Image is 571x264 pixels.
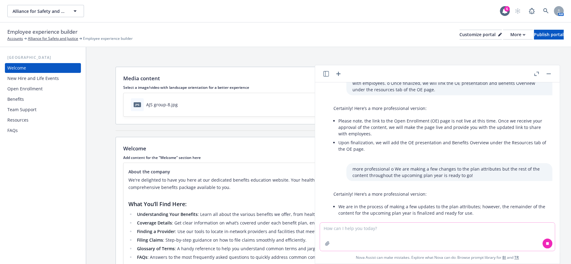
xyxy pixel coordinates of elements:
[137,220,172,226] strong: Coverage Details
[128,168,170,175] span: About the company
[459,30,502,40] button: Customize portal
[512,5,524,17] a: Start snowing
[7,74,59,83] div: New Hire and Life Events
[7,5,84,17] button: Alliance for Safety and Justice
[13,8,66,14] span: Alliance for Safety and Justice
[5,55,81,61] div: [GEOGRAPHIC_DATA]
[146,101,178,108] div: AJS group-8.jpg
[123,74,160,82] p: Media content
[137,237,163,243] strong: Filing Claims
[83,36,133,41] span: Employee experience builder
[502,255,506,260] a: BI
[7,63,26,73] div: Welcome
[5,115,81,125] a: Resources
[526,5,538,17] a: Report a Bug
[135,211,529,218] li: : Learn all about the various benefits we offer, from health and dental coverage to retirement pl...
[128,176,529,191] p: We're delighted to have you here at our dedicated benefits education website. Your health, well-b...
[534,30,564,39] div: Publish portal
[123,145,146,153] p: Welcome
[137,228,175,234] strong: Finding a Provider
[7,36,23,41] a: Accounts
[5,84,81,94] a: Open Enrollment
[459,30,502,39] div: Customize portal
[5,126,81,135] a: FAQs
[123,155,534,160] p: Add content for the "Welcome" section here
[333,105,546,111] p: Certainly! Here’s a more professional version:
[134,102,141,107] span: jpg
[7,115,29,125] div: Resources
[7,94,24,104] div: Benefits
[137,211,198,217] strong: Understanding Your Benefits
[135,236,529,244] li: : Step-by-step guidance on how to file claims smoothly and efficiently.
[5,74,81,83] a: New Hire and Life Events
[5,94,81,104] a: Benefits
[135,219,529,227] li: : Get clear information on what’s covered under each benefit plan, ensuring you know exactly what...
[7,126,18,135] div: FAQs
[5,105,81,115] a: Team Support
[352,166,546,179] p: more professional o We are making a few changes to the plan attributes but the rest of the conten...
[510,30,525,39] div: More
[540,5,552,17] a: Search
[338,138,546,153] li: Upon finalization, we will add the OE presentation and Benefits Overview under the Resources tab ...
[137,254,147,260] strong: FAQs
[356,251,519,264] span: Nova Assist can make mistakes. Explore what Nova can do: Browse prompt library for and
[7,28,78,36] span: Employee experience builder
[7,84,43,94] div: Open Enrollment
[503,30,533,40] button: More
[534,30,564,40] button: Publish portal
[128,200,529,208] h3: What You’ll Find Here:
[135,245,529,252] li: : A handy reference to help you understand common terms and jargon related to your benefits.
[338,202,546,217] li: We are in the process of making a few updates to the plan attributes; however, the remainder of t...
[123,85,534,90] p: Select a image/video with landscape orientation for a better experience
[135,254,529,261] li: : Answers to the most frequently asked questions to quickly address common concerns and queries.
[514,255,519,260] a: TR
[137,246,175,251] strong: Glossary of Terms
[5,63,81,73] a: Welcome
[7,105,36,115] div: Team Support
[338,116,546,138] li: Please note, the link to the Open Enrollment (OE) page is not live at this time. Once we receive ...
[504,6,510,12] div: 6
[135,228,529,235] li: : Use our tools to locate in-network providers and facilities that meet your needs.
[28,36,78,41] a: Alliance for Safety and Justice
[333,191,546,197] p: Certainly! Here’s a more professional version:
